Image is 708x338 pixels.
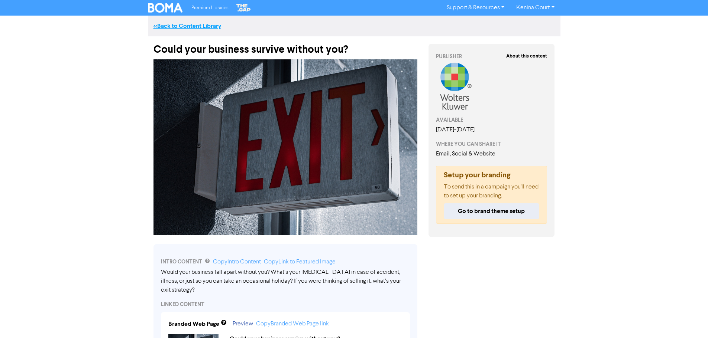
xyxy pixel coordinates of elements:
p: To send this in a campaign you'll need to set up your branding. [444,183,540,200]
img: The Gap [235,3,252,13]
span: Premium Libraries: [191,6,229,10]
button: Go to brand theme setup [444,203,540,219]
div: Email, Social & Website [436,150,547,158]
div: Branded Web Page [168,319,219,328]
a: Copy Link to Featured Image [264,259,336,265]
a: Support & Resources [441,2,510,14]
div: LINKED CONTENT [161,301,410,308]
div: [DATE] - [DATE] [436,125,547,134]
a: Copy Intro Content [213,259,261,265]
div: INTRO CONTENT [161,257,410,266]
iframe: Chat Widget [671,302,708,338]
div: AVAILABLE [436,116,547,124]
img: BOMA Logo [148,3,183,13]
a: Preview [233,321,253,327]
div: Could your business survive without you? [153,36,417,56]
div: Would your business fall apart without you? What’s your [MEDICAL_DATA] in case of accident, illne... [161,268,410,295]
strong: About this content [506,53,547,59]
a: <<Back to Content Library [153,22,221,30]
div: PUBLISHER [436,53,547,60]
a: Copy Branded Web Page link [256,321,329,327]
div: WHERE YOU CAN SHARE IT [436,140,547,148]
h5: Setup your branding [444,171,540,180]
a: Kenina Court [510,2,560,14]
